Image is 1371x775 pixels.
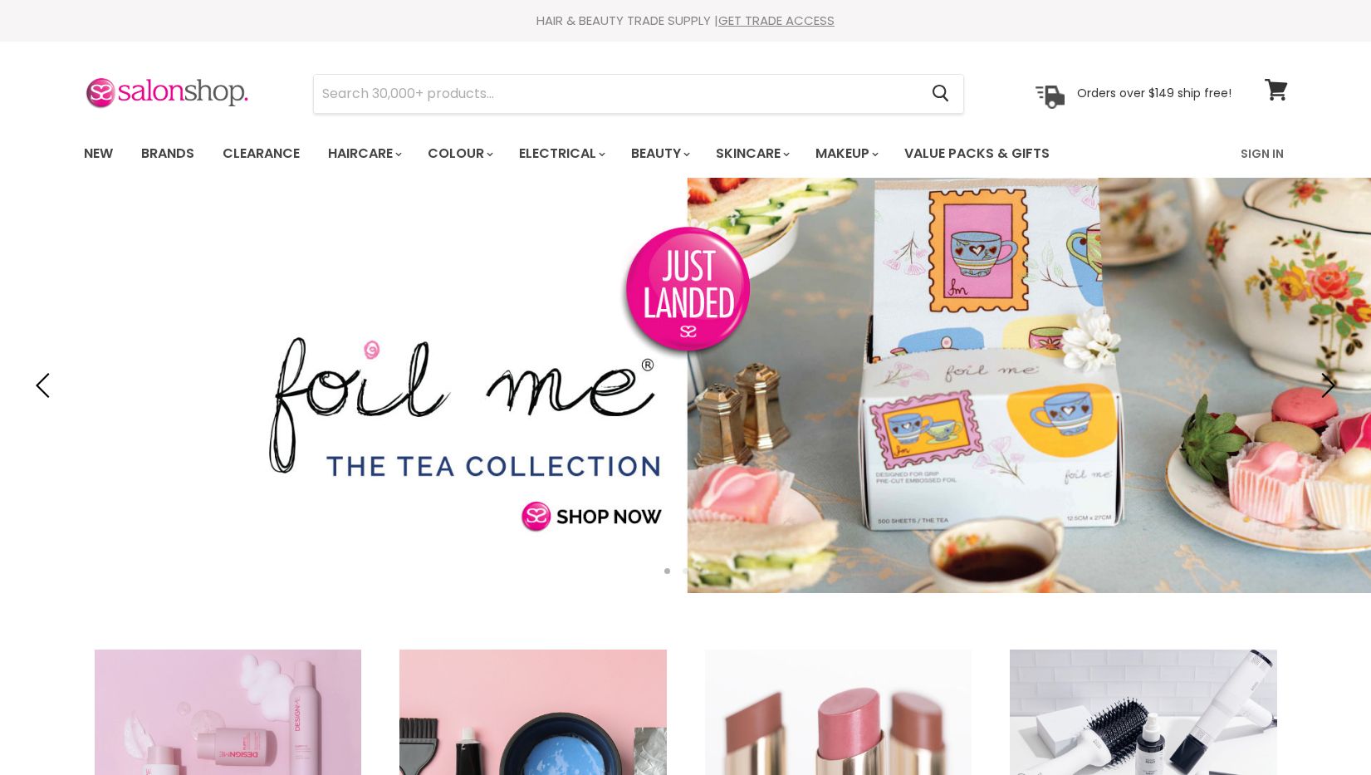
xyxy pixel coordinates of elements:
a: Brands [129,136,207,171]
input: Search [314,75,919,113]
form: Product [313,74,964,114]
a: GET TRADE ACCESS [718,12,835,29]
a: Electrical [507,136,615,171]
li: Page dot 1 [664,568,670,574]
a: Sign In [1231,136,1294,171]
a: New [71,136,125,171]
p: Orders over $149 ship free! [1077,86,1231,101]
li: Page dot 2 [683,568,688,574]
div: HAIR & BEAUTY TRADE SUPPLY | [63,12,1309,29]
a: Skincare [703,136,800,171]
button: Search [919,75,963,113]
a: Clearance [210,136,312,171]
li: Page dot 3 [701,568,707,574]
button: Previous [29,369,62,402]
a: Colour [415,136,503,171]
a: Value Packs & Gifts [892,136,1062,171]
a: Beauty [619,136,700,171]
a: Makeup [803,136,889,171]
a: Haircare [316,136,412,171]
button: Next [1309,369,1342,402]
nav: Main [63,130,1309,178]
ul: Main menu [71,130,1147,178]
